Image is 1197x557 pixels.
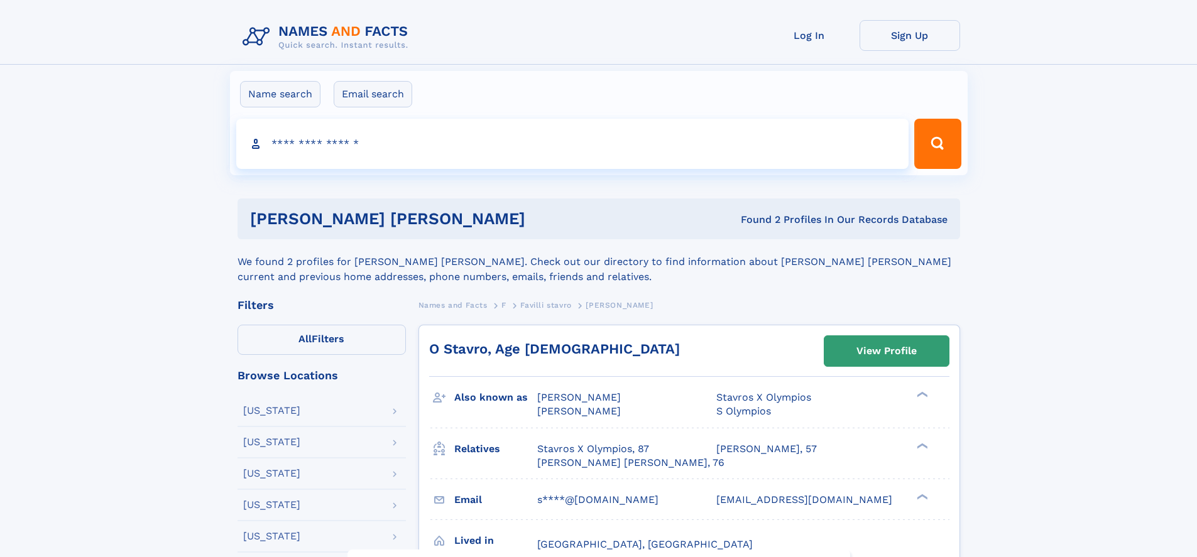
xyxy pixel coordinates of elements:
[586,301,653,310] span: [PERSON_NAME]
[537,538,753,550] span: [GEOGRAPHIC_DATA], [GEOGRAPHIC_DATA]
[418,297,488,313] a: Names and Facts
[243,468,300,479] div: [US_STATE]
[429,341,680,357] a: O Stavro, Age [DEMOGRAPHIC_DATA]
[856,337,917,365] div: View Profile
[537,456,724,470] a: [PERSON_NAME] [PERSON_NAME], 76
[240,81,320,107] label: Name search
[243,500,300,510] div: [US_STATE]
[914,391,929,399] div: ❯
[243,406,300,416] div: [US_STATE]
[238,325,406,355] label: Filters
[454,438,537,460] h3: Relatives
[716,391,811,403] span: Stavros X Olympios
[501,301,506,310] span: F
[520,301,571,310] span: Favilli stavro
[537,391,621,403] span: [PERSON_NAME]
[238,300,406,311] div: Filters
[759,20,860,51] a: Log In
[914,492,929,500] div: ❯
[454,530,537,551] h3: Lived in
[454,489,537,511] h3: Email
[334,81,412,107] label: Email search
[250,211,633,227] h1: [PERSON_NAME] [PERSON_NAME]
[860,20,960,51] a: Sign Up
[243,437,300,447] div: [US_STATE]
[238,370,406,381] div: Browse Locations
[238,20,418,54] img: Logo Names and Facts
[716,442,817,456] a: [PERSON_NAME], 57
[501,297,506,313] a: F
[716,405,771,417] span: S Olympios
[914,119,961,169] button: Search Button
[537,405,621,417] span: [PERSON_NAME]
[537,442,649,456] a: Stavros X Olympios, 87
[243,531,300,541] div: [US_STATE]
[238,239,960,284] div: We found 2 profiles for [PERSON_NAME] [PERSON_NAME]. Check out our directory to find information ...
[298,333,312,345] span: All
[236,119,909,169] input: search input
[633,213,948,227] div: Found 2 Profiles In Our Records Database
[716,494,892,506] span: [EMAIL_ADDRESS][DOMAIN_NAME]
[520,297,571,313] a: Favilli stavro
[824,336,949,366] a: View Profile
[454,387,537,408] h3: Also known as
[914,441,929,450] div: ❯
